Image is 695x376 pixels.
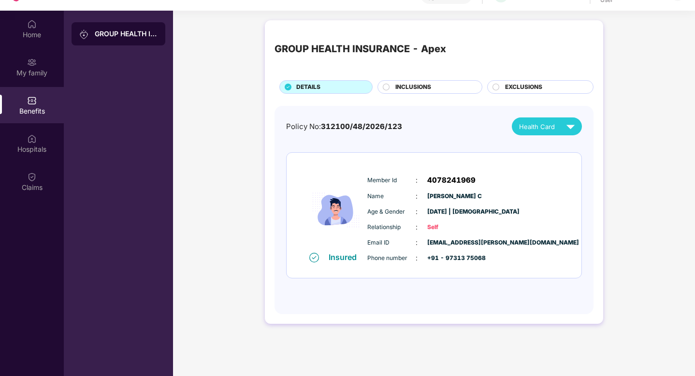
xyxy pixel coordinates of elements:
[562,118,579,135] img: svg+xml;base64,PHN2ZyB4bWxucz0iaHR0cDovL3d3dy53My5vcmcvMjAwMC9zdmciIHZpZXdCb3g9IjAgMCAyNCAyNCIgd2...
[27,96,37,105] img: svg+xml;base64,PHN2ZyBpZD0iQmVuZWZpdHMiIHhtbG5zPSJodHRwOi8vd3d3LnczLm9yZy8yMDAwL3N2ZyIgd2lkdGg9Ij...
[286,121,402,132] div: Policy No:
[296,83,320,92] span: DETAILS
[416,191,418,202] span: :
[367,238,416,247] span: Email ID
[367,254,416,263] span: Phone number
[416,222,418,232] span: :
[519,122,555,131] span: Health Card
[27,134,37,144] img: svg+xml;base64,PHN2ZyBpZD0iSG9zcGl0YWxzIiB4bWxucz0iaHR0cDovL3d3dy53My5vcmcvMjAwMC9zdmciIHdpZHRoPS...
[416,237,418,248] span: :
[367,176,416,185] span: Member Id
[27,19,37,29] img: svg+xml;base64,PHN2ZyBpZD0iSG9tZSIgeG1sbnM9Imh0dHA6Ly93d3cudzMub3JnLzIwMDAvc3ZnIiB3aWR0aD0iMjAiIG...
[275,42,446,57] div: GROUP HEALTH INSURANCE - Apex
[307,168,365,252] img: icon
[427,254,476,263] span: +91 - 97313 75068
[309,253,319,262] img: svg+xml;base64,PHN2ZyB4bWxucz0iaHR0cDovL3d3dy53My5vcmcvMjAwMC9zdmciIHdpZHRoPSIxNiIgaGVpZ2h0PSIxNi...
[321,122,402,131] span: 312100/48/2026/123
[367,192,416,201] span: Name
[427,192,476,201] span: [PERSON_NAME] C
[95,29,158,39] div: GROUP HEALTH INSURANCE - Apex
[395,83,431,92] span: INCLUSIONS
[512,117,582,135] button: Health Card
[505,83,542,92] span: EXCLUSIONS
[427,238,476,247] span: [EMAIL_ADDRESS][PERSON_NAME][DOMAIN_NAME]
[427,174,476,186] span: 4078241969
[27,172,37,182] img: svg+xml;base64,PHN2ZyBpZD0iQ2xhaW0iIHhtbG5zPSJodHRwOi8vd3d3LnczLm9yZy8yMDAwL3N2ZyIgd2lkdGg9IjIwIi...
[79,29,89,39] img: svg+xml;base64,PHN2ZyB3aWR0aD0iMjAiIGhlaWdodD0iMjAiIHZpZXdCb3g9IjAgMCAyMCAyMCIgZmlsbD0ibm9uZSIgeG...
[427,207,476,217] span: [DATE] | [DEMOGRAPHIC_DATA]
[427,223,476,232] span: Self
[367,207,416,217] span: Age & Gender
[416,175,418,186] span: :
[416,253,418,263] span: :
[27,58,37,67] img: svg+xml;base64,PHN2ZyB3aWR0aD0iMjAiIGhlaWdodD0iMjAiIHZpZXdCb3g9IjAgMCAyMCAyMCIgZmlsbD0ibm9uZSIgeG...
[416,206,418,217] span: :
[367,223,416,232] span: Relationship
[329,252,362,262] div: Insured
